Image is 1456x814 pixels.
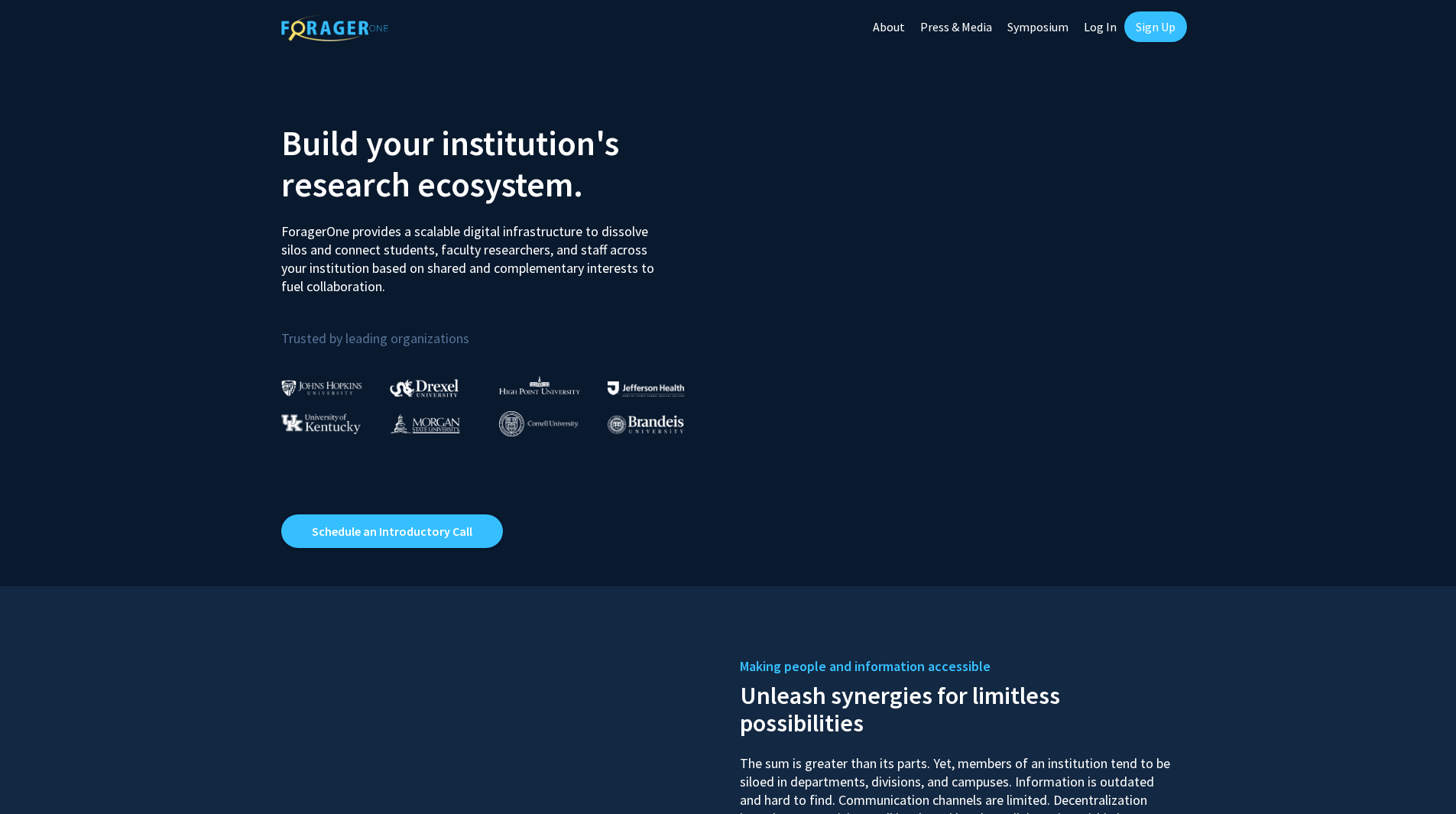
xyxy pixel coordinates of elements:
[499,376,580,394] img: High Point University
[281,122,717,205] h2: Build your institution's research ecosystem.
[281,308,717,350] p: Trusted by leading organizations
[740,678,1176,737] h2: Unleash synergies for limitless possibilities
[499,411,579,436] img: Cornell University
[281,514,503,548] a: Opens in a new tab
[390,413,460,433] img: Morgan State University
[281,15,388,41] img: ForagerOne Logo
[740,655,1176,678] h5: Making people and information accessible
[608,415,684,434] img: Brandeis University
[608,381,684,396] img: Thomas Jefferson University
[390,379,459,397] img: Drexel University
[1124,11,1187,42] a: Sign Up
[281,380,362,396] img: Johns Hopkins University
[281,413,361,434] img: University of Kentucky
[281,211,665,296] p: ForagerOne provides a scalable digital infrastructure to dissolve silos and connect students, fac...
